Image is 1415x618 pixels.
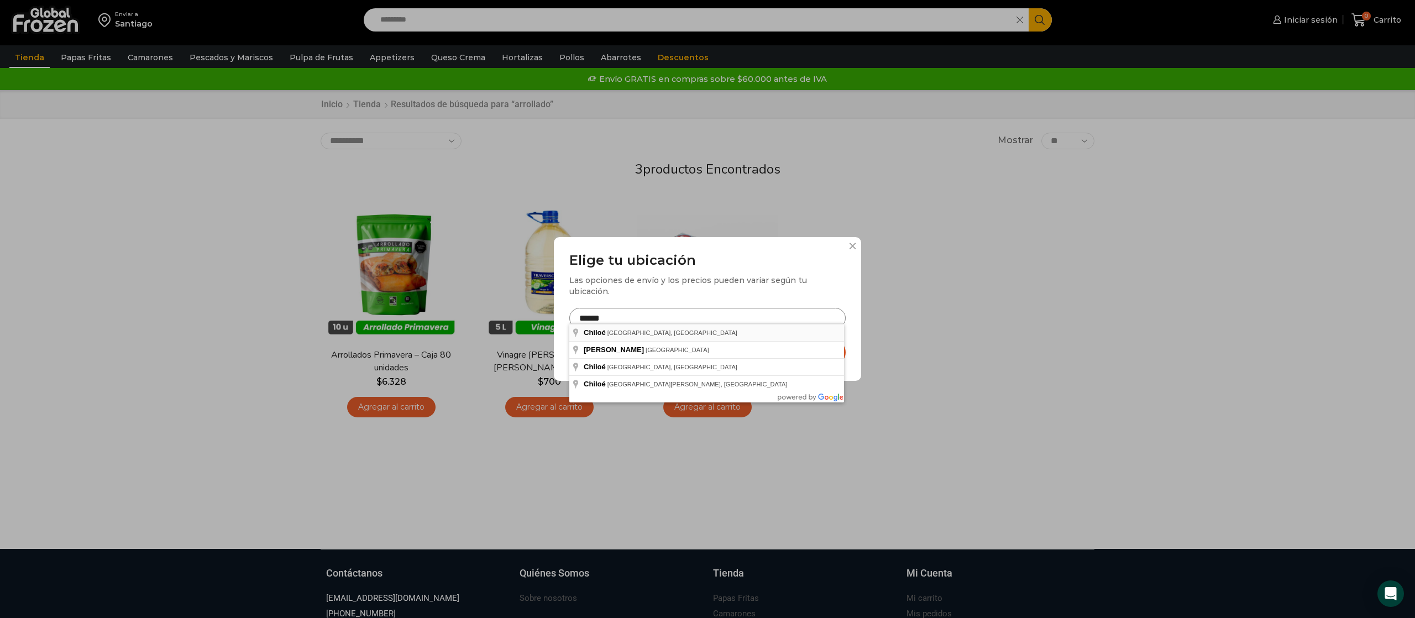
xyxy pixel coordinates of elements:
span: Chiloé [584,380,606,388]
h3: Elige tu ubicación [569,253,846,269]
span: Chiloé [584,363,606,371]
span: [GEOGRAPHIC_DATA][PERSON_NAME], [GEOGRAPHIC_DATA] [607,381,788,387]
span: Chiloé [584,328,606,337]
span: [GEOGRAPHIC_DATA], [GEOGRAPHIC_DATA] [607,364,737,370]
span: [GEOGRAPHIC_DATA] [646,347,709,353]
span: [GEOGRAPHIC_DATA], [GEOGRAPHIC_DATA] [607,329,737,336]
div: Las opciones de envío y los precios pueden variar según tu ubicación. [569,275,846,297]
span: [PERSON_NAME] [584,345,644,354]
div: Open Intercom Messenger [1377,580,1404,607]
